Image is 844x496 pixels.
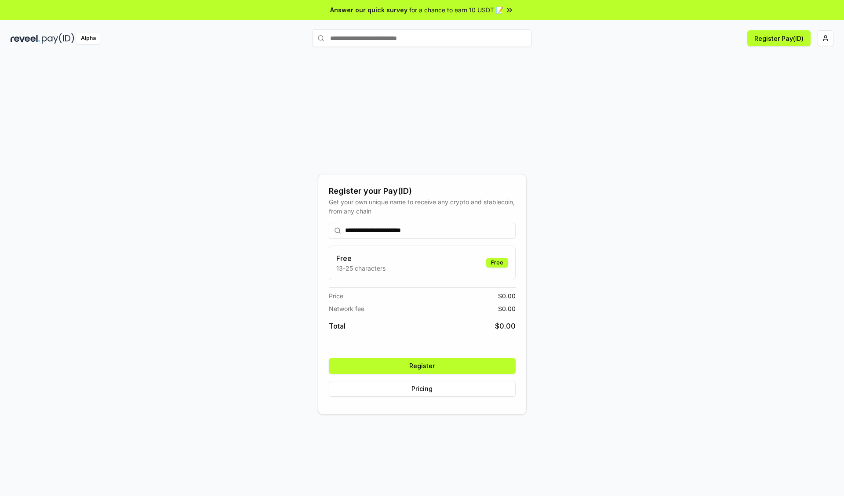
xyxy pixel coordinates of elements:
[329,321,346,331] span: Total
[495,321,516,331] span: $ 0.00
[42,33,74,44] img: pay_id
[330,5,407,14] span: Answer our quick survey
[498,304,516,313] span: $ 0.00
[498,291,516,300] span: $ 0.00
[329,304,364,313] span: Network fee
[336,264,386,273] p: 13-25 characters
[329,197,516,216] div: Get your own unique name to receive any crypto and stablecoin, from any chain
[336,253,386,264] h3: Free
[329,358,516,374] button: Register
[409,5,503,14] span: for a chance to earn 10 USDT 📝
[329,381,516,397] button: Pricing
[486,258,508,268] div: Free
[747,30,811,46] button: Register Pay(ID)
[329,185,516,197] div: Register your Pay(ID)
[329,291,343,300] span: Price
[11,33,40,44] img: reveel_dark
[76,33,101,44] div: Alpha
